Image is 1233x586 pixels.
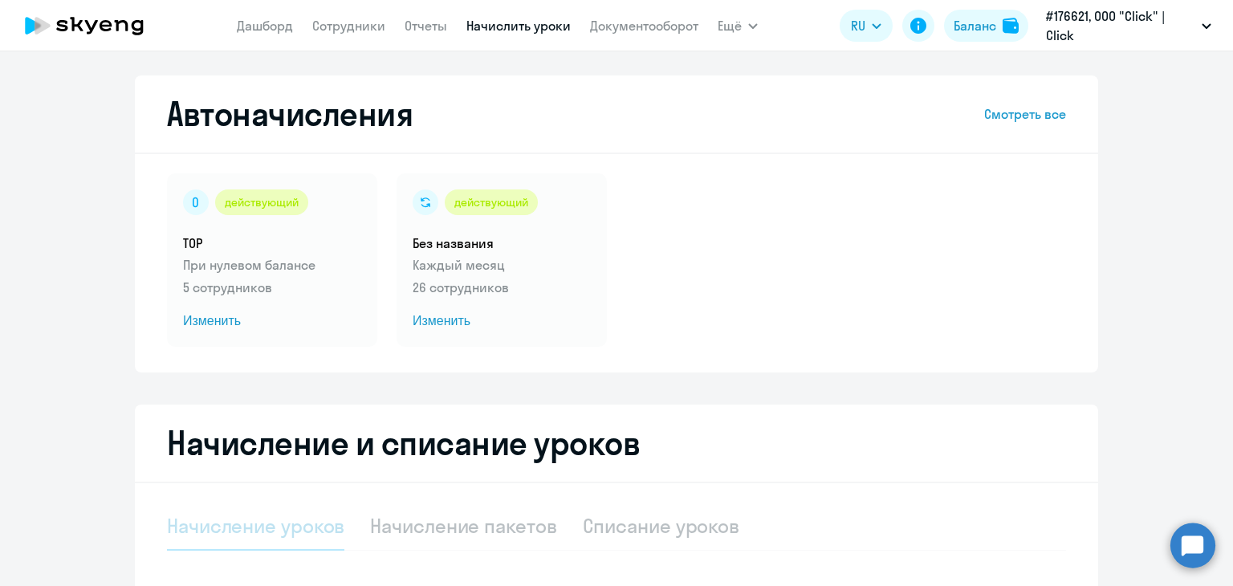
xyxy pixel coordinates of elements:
button: RU [840,10,893,42]
h2: Автоначисления [167,95,413,133]
div: действующий [215,189,308,215]
span: RU [851,16,865,35]
p: При нулевом балансе [183,255,361,275]
p: Каждый месяц [413,255,591,275]
a: Дашборд [237,18,293,34]
p: 5 сотрудников [183,278,361,297]
h5: Без названия [413,234,591,252]
h2: Начисление и списание уроков [167,424,1066,462]
span: Изменить [413,311,591,331]
div: действующий [445,189,538,215]
h5: TOP [183,234,361,252]
a: Документооборот [590,18,698,34]
p: #176621, ООО "Click" | Click [1046,6,1195,45]
button: #176621, ООО "Click" | Click [1038,6,1219,45]
a: Смотреть все [984,104,1066,124]
button: Балансbalance [944,10,1028,42]
img: balance [1003,18,1019,34]
a: Отчеты [405,18,447,34]
p: 26 сотрудников [413,278,591,297]
div: Баланс [954,16,996,35]
a: Начислить уроки [466,18,571,34]
a: Сотрудники [312,18,385,34]
span: Изменить [183,311,361,331]
button: Ещё [718,10,758,42]
span: Ещё [718,16,742,35]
